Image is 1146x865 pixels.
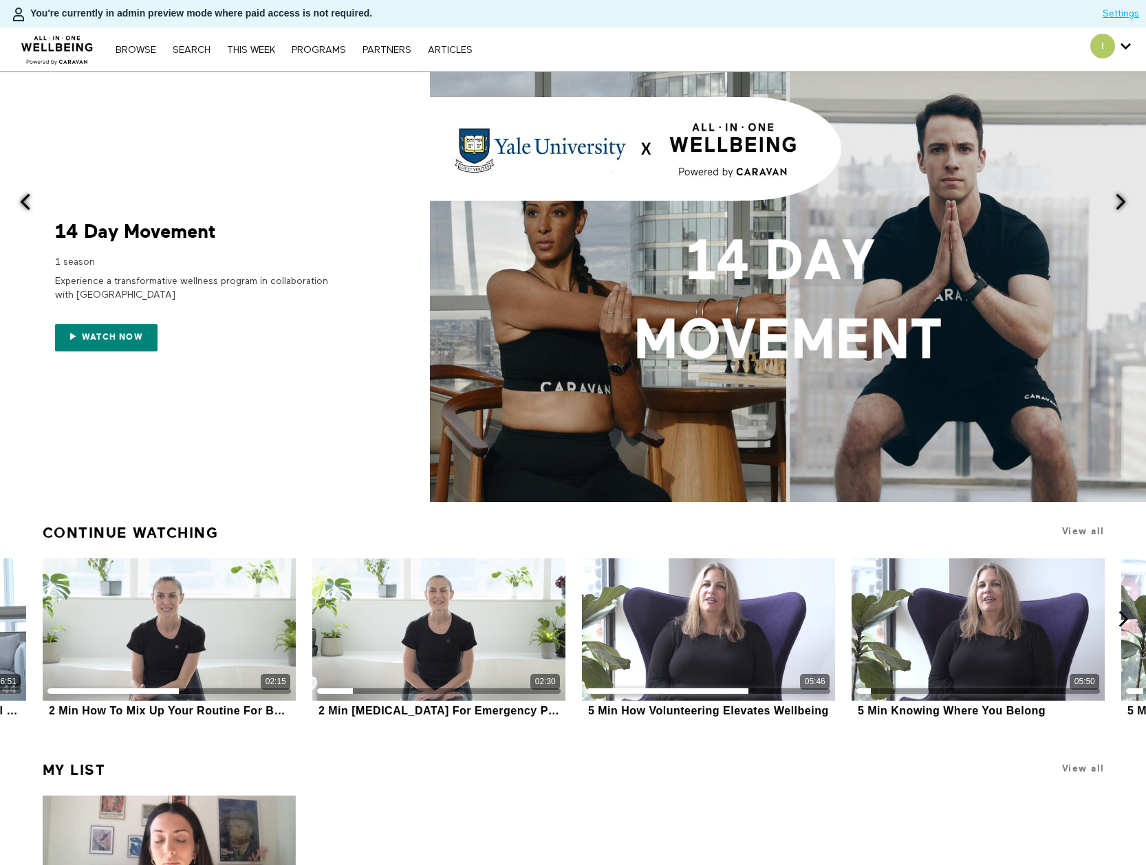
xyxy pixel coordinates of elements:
a: 2 Min Deep Breathing For Emergency Positivity02:302 Min [MEDICAL_DATA] For Emergency Positivity [312,558,566,719]
div: 02:30 [535,676,556,688]
a: Search [166,45,217,55]
div: 05:50 [1074,676,1095,688]
nav: Primary [109,43,479,56]
div: 5 Min Knowing Where You Belong [858,704,1046,717]
a: THIS WEEK [220,45,282,55]
a: PARTNERS [356,45,418,55]
a: View all [1062,763,1105,774]
div: 02:15 [266,676,286,688]
a: PROGRAMS [285,45,353,55]
a: Browse [109,45,163,55]
a: Continue Watching [43,518,219,547]
div: 05:46 [805,676,825,688]
div: Secondary [1080,28,1141,72]
a: My list [43,756,106,785]
a: 2 Min How To Mix Up Your Routine For Better Results02:152 Min How To Mix Up Your Routine For Bett... [43,558,296,719]
div: 5 Min How Volunteering Elevates Wellbeing [588,704,829,717]
a: View all [1062,526,1105,536]
img: CARAVAN [16,25,99,67]
a: ARTICLES [421,45,479,55]
div: 2 Min [MEDICAL_DATA] For Emergency Positivity [318,704,559,717]
a: 5 Min How Volunteering Elevates Wellbeing05:465 Min How Volunteering Elevates Wellbeing [582,558,836,719]
a: Settings [1103,7,1139,21]
img: person-bdfc0eaa9744423c596e6e1c01710c89950b1dff7c83b5d61d716cfd8139584f.svg [10,6,27,23]
div: 2 Min How To Mix Up Your Routine For Better Results [49,704,290,717]
a: 5 Min Knowing Where You Belong05:505 Min Knowing Where You Belong [852,558,1105,719]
